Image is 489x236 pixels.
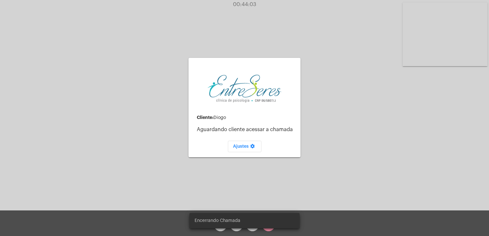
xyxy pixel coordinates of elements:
[233,144,256,149] span: Ajustes
[195,217,240,224] span: Encerrando Chamada
[249,144,256,151] mat-icon: settings
[228,141,261,152] button: Ajustes
[197,127,295,132] p: Aguardando cliente acessar a chamada
[233,2,256,7] span: 00:44:03
[197,115,295,120] div: Diogo
[208,74,281,103] img: aa27006a-a7e4-c883-abf8-315c10fe6841.png
[197,115,213,120] strong: Cliente:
